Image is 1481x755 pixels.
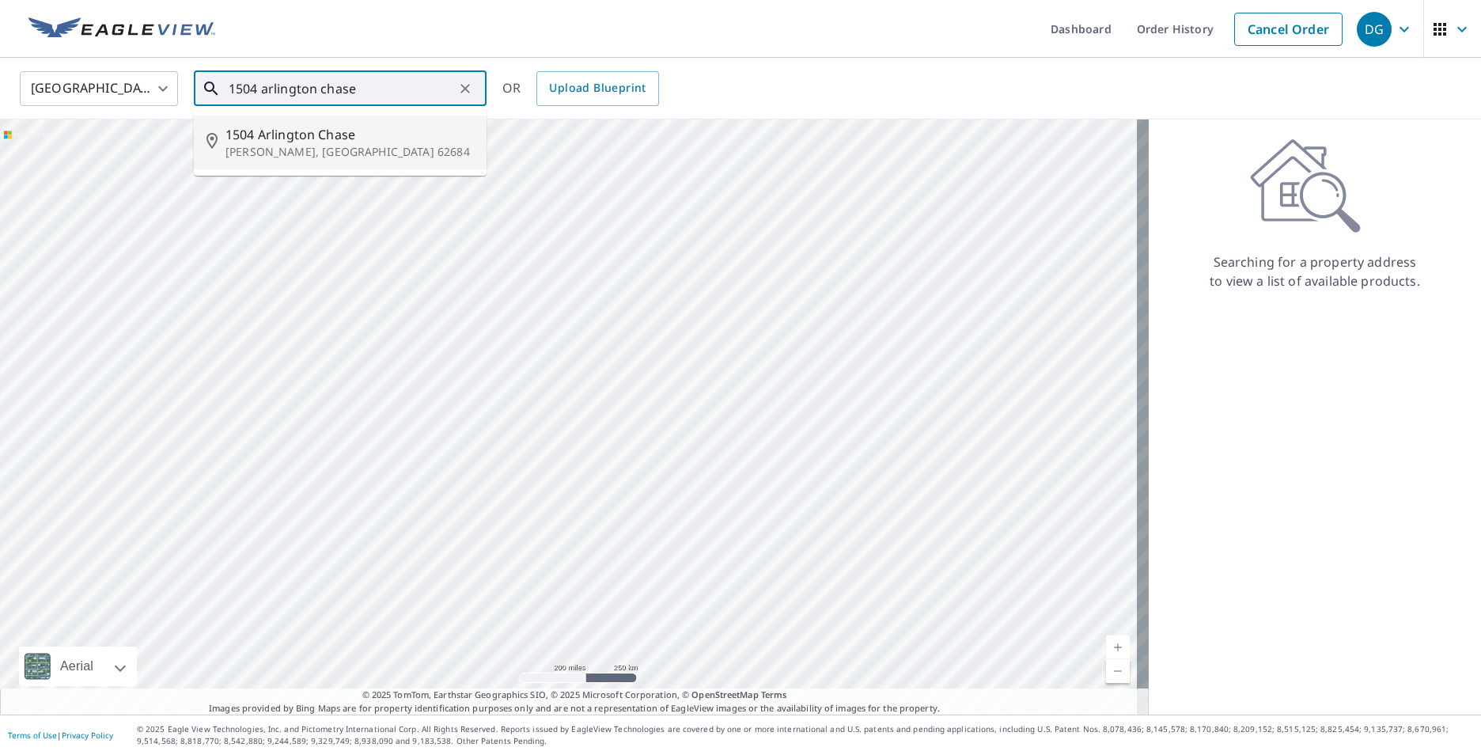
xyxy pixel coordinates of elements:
span: © 2025 TomTom, Earthstar Geographics SIO, © 2025 Microsoft Corporation, © [362,689,787,702]
a: Current Level 5, Zoom Out [1106,659,1130,683]
p: [PERSON_NAME], [GEOGRAPHIC_DATA] 62684 [225,144,474,160]
div: OR [502,71,659,106]
div: DG [1357,12,1392,47]
a: Upload Blueprint [536,71,658,106]
p: © 2025 Eagle View Technologies, Inc. and Pictometry International Corp. All Rights Reserved. Repo... [137,723,1473,747]
a: Terms [761,689,787,700]
input: Search by address or latitude-longitude [229,66,454,111]
p: Searching for a property address to view a list of available products. [1209,252,1421,290]
div: [GEOGRAPHIC_DATA] [20,66,178,111]
span: 1504 Arlington Chase [225,125,474,144]
p: | [8,730,113,740]
img: EV Logo [28,17,215,41]
a: OpenStreetMap [691,689,758,700]
button: Clear [454,78,476,100]
div: Aerial [19,647,137,686]
a: Current Level 5, Zoom In [1106,635,1130,659]
a: Terms of Use [8,730,57,741]
a: Cancel Order [1234,13,1343,46]
a: Privacy Policy [62,730,113,741]
span: Upload Blueprint [549,78,646,98]
div: Aerial [55,647,98,686]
